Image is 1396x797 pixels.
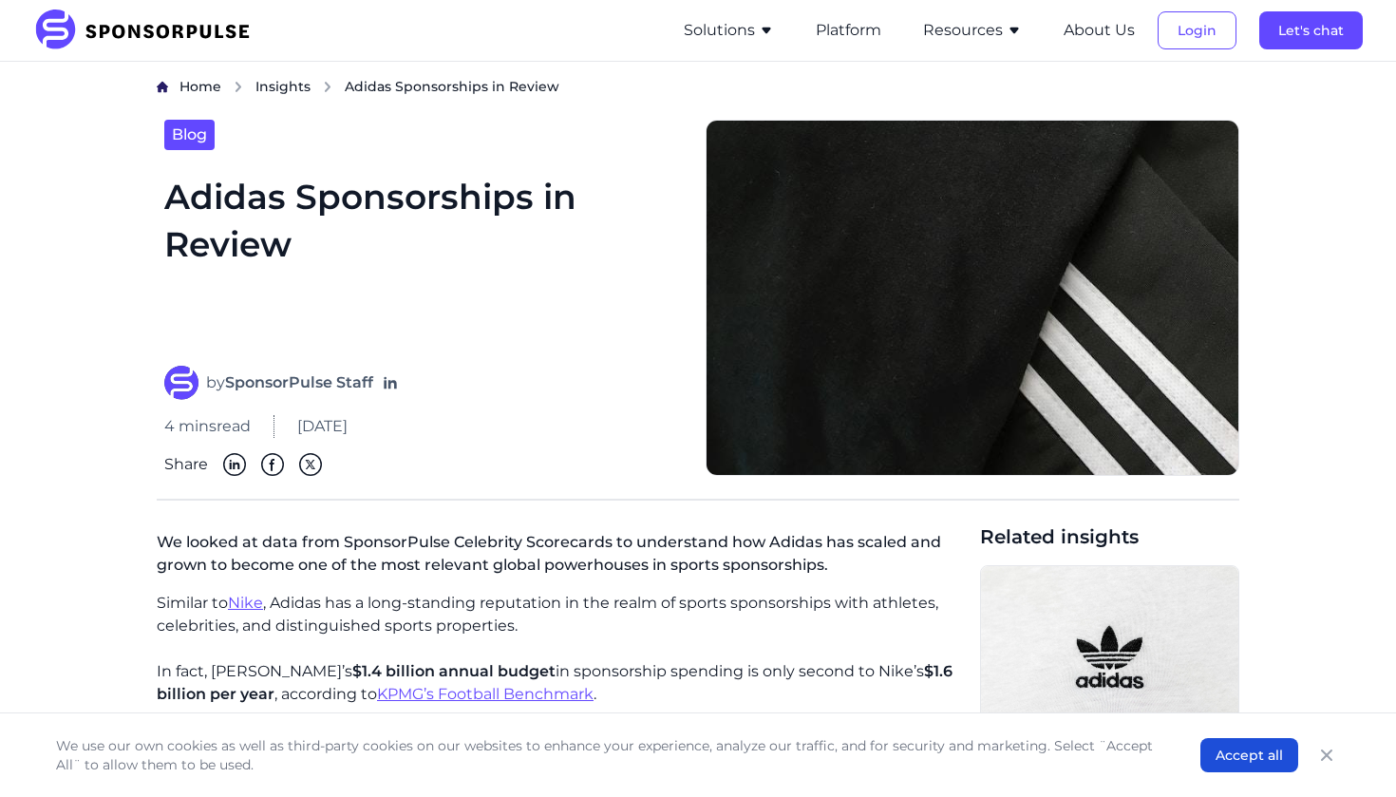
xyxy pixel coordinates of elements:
[157,81,168,93] img: Home
[164,366,198,400] img: SponsorPulse Staff
[816,22,881,39] a: Platform
[1064,19,1135,42] button: About Us
[1158,11,1236,49] button: Login
[980,523,1239,550] span: Related insights
[381,373,400,392] a: Follow on LinkedIn
[179,77,221,97] a: Home
[1313,742,1340,769] button: Close
[352,662,435,680] span: $1.4 billion
[228,594,263,612] a: Nike
[179,78,221,95] span: Home
[981,566,1238,749] img: Christian Wiediger, courtesy of Unsplash
[297,415,348,438] span: [DATE]
[816,19,881,42] button: Platform
[1259,11,1363,49] button: Let's chat
[684,19,774,42] button: Solutions
[56,736,1162,774] p: We use our own cookies as well as third-party cookies on our websites to enhance your experience,...
[1158,22,1236,39] a: Login
[345,77,559,96] span: Adidas Sponsorships in Review
[377,685,594,703] a: KPMG’s Football Benchmark
[322,81,333,93] img: chevron right
[439,662,556,680] span: annual budget
[223,453,246,476] img: Linkedin
[225,373,373,391] strong: SponsorPulse Staff
[164,415,251,438] span: 4 mins read
[255,78,311,95] span: Insights
[164,453,208,476] span: Share
[233,81,244,93] img: chevron right
[299,453,322,476] img: Twitter
[261,453,284,476] img: Facebook
[706,120,1239,477] img: Photo courtesy of Henry Co via Unsplash
[157,592,965,637] p: Similar to , Adidas has a long-standing reputation in the realm of sports sponsorships with athle...
[1259,22,1363,39] a: Let's chat
[33,9,264,51] img: SponsorPulse
[255,77,311,97] a: Insights
[206,371,373,394] span: by
[1200,738,1298,772] button: Accept all
[164,120,215,150] a: Blog
[157,523,965,592] p: We looked at data from SponsorPulse Celebrity Scorecards to understand how Adidas has scaled and ...
[157,660,965,706] p: In fact, [PERSON_NAME]’s in sponsorship spending is only second to Nike’s , according to .
[164,173,683,344] h1: Adidas Sponsorships in Review
[1064,22,1135,39] a: About Us
[923,19,1022,42] button: Resources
